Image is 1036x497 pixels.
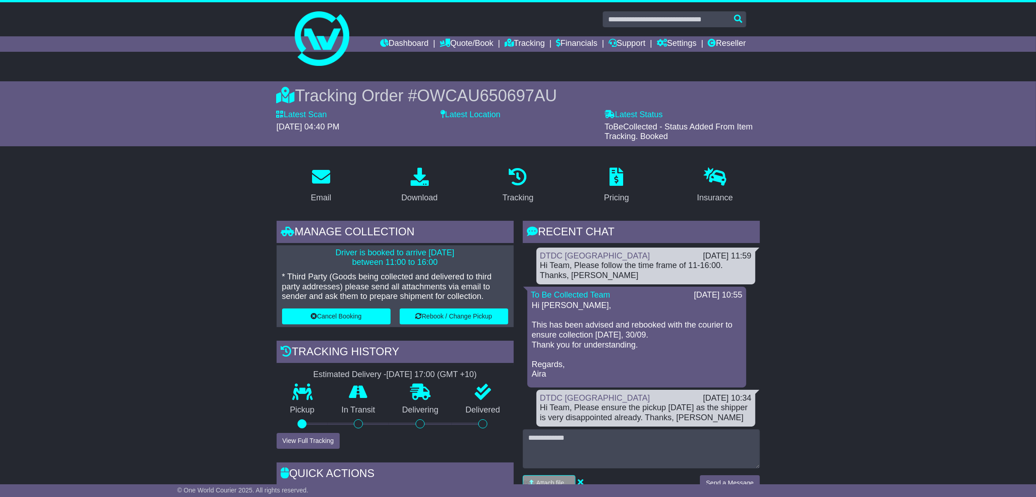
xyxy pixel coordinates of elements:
[277,110,327,120] label: Latest Scan
[277,405,328,415] p: Pickup
[282,308,391,324] button: Cancel Booking
[396,164,444,207] a: Download
[540,403,752,422] div: Hi Team, Please ensure the pickup [DATE] as the shipper is very disappointed already. Thanks, [PE...
[277,86,760,105] div: Tracking Order #
[505,36,545,52] a: Tracking
[380,36,429,52] a: Dashboard
[496,164,539,207] a: Tracking
[697,192,733,204] div: Insurance
[282,272,508,302] p: * Third Party (Goods being collected and delivered to third party addresses) please send all atta...
[531,290,610,299] a: To Be Collected Team
[177,487,308,494] span: © One World Courier 2025. All rights reserved.
[277,341,514,365] div: Tracking history
[540,251,650,260] a: DTDC [GEOGRAPHIC_DATA]
[605,110,663,120] label: Latest Status
[277,122,340,131] span: [DATE] 04:40 PM
[605,122,753,141] span: ToBeCollected - Status Added From Item Tracking. Booked
[417,86,557,105] span: OWCAU650697AU
[389,405,452,415] p: Delivering
[311,192,331,204] div: Email
[387,370,477,380] div: [DATE] 17:00 (GMT +10)
[441,110,501,120] label: Latest Location
[400,308,508,324] button: Rebook / Change Pickup
[700,475,759,491] button: Send a Message
[657,36,697,52] a: Settings
[523,221,760,245] div: RECENT CHAT
[556,36,597,52] a: Financials
[277,221,514,245] div: Manage collection
[604,192,629,204] div: Pricing
[277,370,514,380] div: Estimated Delivery -
[328,405,389,415] p: In Transit
[402,192,438,204] div: Download
[540,261,752,280] div: Hi Team, Please follow the time frame of 11-16:00. Thanks, [PERSON_NAME]
[452,405,514,415] p: Delivered
[440,36,493,52] a: Quote/Book
[532,301,742,379] p: Hi [PERSON_NAME], This has been advised and rebooked with the courier to ensure collection [DATE]...
[502,192,533,204] div: Tracking
[708,36,746,52] a: Reseller
[598,164,635,207] a: Pricing
[691,164,739,207] a: Insurance
[703,393,752,403] div: [DATE] 10:34
[277,462,514,487] div: Quick Actions
[540,393,650,403] a: DTDC [GEOGRAPHIC_DATA]
[277,433,340,449] button: View Full Tracking
[305,164,337,207] a: Email
[703,251,752,261] div: [DATE] 11:59
[282,248,508,268] p: Driver is booked to arrive [DATE] between 11:00 to 16:00
[694,290,743,300] div: [DATE] 10:55
[609,36,645,52] a: Support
